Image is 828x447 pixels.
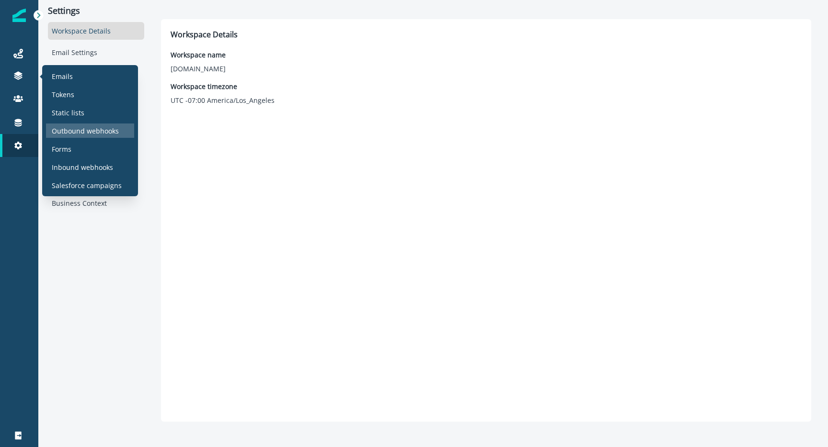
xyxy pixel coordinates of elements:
[46,123,134,138] a: Outbound webhooks
[52,180,122,190] p: Salesforce campaigns
[52,108,84,118] p: Static lists
[52,144,71,154] p: Forms
[171,50,226,60] p: Workspace name
[52,89,74,100] p: Tokens
[171,81,275,91] p: Workspace timezone
[171,29,802,40] p: Workspace Details
[48,6,144,16] p: Settings
[46,142,134,156] a: Forms
[46,178,134,192] a: Salesforce campaigns
[48,194,144,212] div: Business Context
[52,71,73,81] p: Emails
[46,105,134,120] a: Static lists
[12,9,26,22] img: Inflection
[171,64,226,74] p: [DOMAIN_NAME]
[48,44,144,61] div: Email Settings
[46,69,134,83] a: Emails
[52,162,113,172] p: Inbound webhooks
[46,160,134,174] a: Inbound webhooks
[171,95,275,105] p: UTC -07:00 America/Los_Angeles
[48,22,144,40] div: Workspace Details
[46,87,134,101] a: Tokens
[52,126,119,136] p: Outbound webhooks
